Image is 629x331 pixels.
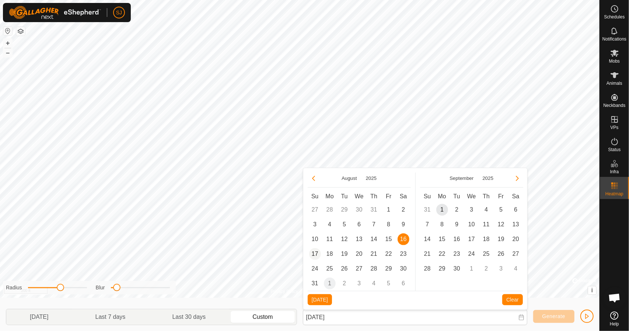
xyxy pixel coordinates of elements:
span: 1 [383,204,395,216]
img: Gallagher Logo [9,6,101,19]
span: 13 [353,233,365,245]
span: 30 [451,263,463,275]
td: 29 [337,202,352,217]
td: 23 [396,247,411,261]
td: 2 [396,202,411,217]
span: Th [370,193,377,199]
span: 23 [451,248,463,260]
span: 30 [398,263,409,275]
span: 3 [466,204,478,216]
span: 9 [451,219,463,230]
button: Next Month [511,173,523,184]
button: Reset Map [3,27,12,35]
td: 21 [420,247,435,261]
span: Animals [607,81,622,86]
span: 23 [398,248,409,260]
span: 7 [368,219,380,230]
span: 8 [383,219,395,230]
td: 15 [435,232,450,247]
span: SJ [116,9,122,17]
button: Choose Year [479,174,496,182]
span: 3 [309,219,321,230]
span: 22 [436,248,448,260]
td: 2 [450,202,464,217]
td: 3 [494,261,509,276]
td: 14 [420,232,435,247]
td: 4 [367,276,381,291]
td: 21 [367,247,381,261]
td: 27 [509,247,523,261]
span: 29 [436,263,448,275]
td: 17 [464,232,479,247]
span: Mo [326,193,334,199]
a: Privacy Policy [270,288,298,295]
td: 1 [435,202,450,217]
td: 11 [479,217,494,232]
td: 27 [308,202,322,217]
span: 10 [466,219,478,230]
td: 6 [509,202,523,217]
span: 11 [481,219,492,230]
td: 9 [396,217,411,232]
span: 20 [510,233,522,245]
span: 19 [339,248,350,260]
td: 22 [381,247,396,261]
button: Choose Year [363,174,380,182]
td: 13 [509,217,523,232]
span: Su [311,193,319,199]
div: Choose Date [303,168,528,310]
span: 22 [383,248,395,260]
td: 25 [479,247,494,261]
span: 24 [466,248,478,260]
td: 30 [450,261,464,276]
span: 20 [353,248,365,260]
span: 1 [436,204,448,216]
td: 11 [322,232,337,247]
td: 27 [352,261,367,276]
span: 19 [495,233,507,245]
span: 27 [353,263,365,275]
td: 14 [367,232,381,247]
span: 15 [383,233,395,245]
span: 12 [339,233,350,245]
span: 10 [309,233,321,245]
button: Choose Month [339,174,360,182]
span: 9 [398,219,409,230]
button: Previous Month [308,173,319,184]
span: Mobs [609,59,620,63]
td: 30 [352,202,367,217]
td: 26 [337,261,352,276]
td: 6 [352,217,367,232]
span: 14 [422,233,433,245]
span: 16 [398,233,409,245]
span: 18 [481,233,492,245]
td: 24 [464,247,479,261]
span: 14 [368,233,380,245]
span: 2 [398,204,409,216]
span: Heatmap [605,192,623,196]
td: 8 [435,217,450,232]
span: VPs [610,125,618,130]
span: 28 [368,263,380,275]
span: 12 [495,219,507,230]
td: 1 [464,261,479,276]
span: 25 [481,248,492,260]
td: 23 [450,247,464,261]
td: 7 [420,217,435,232]
td: 29 [381,261,396,276]
td: 31 [420,202,435,217]
span: Su [424,193,431,199]
span: Clear [506,297,518,303]
span: Mo [438,193,446,199]
span: 6 [353,219,365,230]
span: 31 [309,278,321,289]
td: 5 [337,217,352,232]
span: 6 [510,204,522,216]
td: 10 [464,217,479,232]
span: 29 [383,263,395,275]
button: – [3,48,12,57]
button: Map Layers [16,27,25,36]
span: Status [608,147,621,152]
button: i [588,286,596,295]
td: 2 [479,261,494,276]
